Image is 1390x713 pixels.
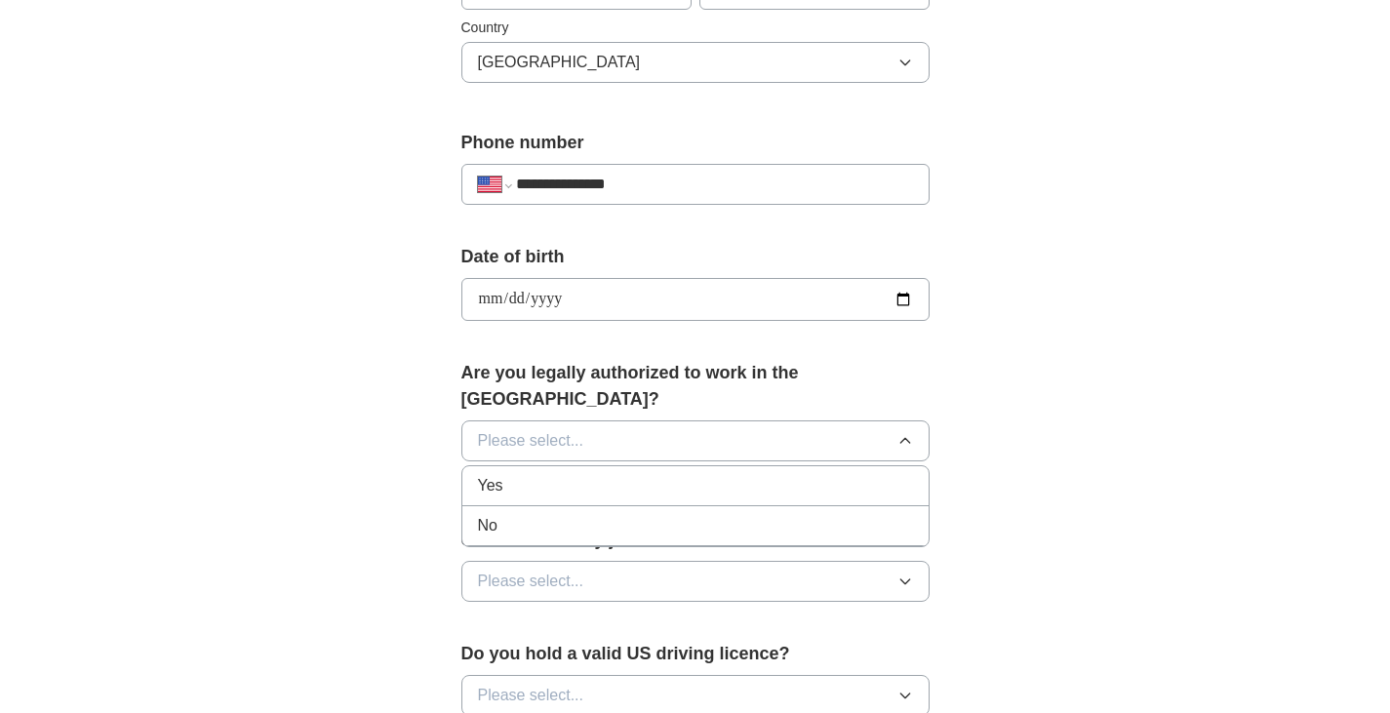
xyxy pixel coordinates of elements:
button: [GEOGRAPHIC_DATA] [461,42,930,83]
span: [GEOGRAPHIC_DATA] [478,51,641,74]
label: Phone number [461,130,930,156]
span: Yes [478,474,503,497]
span: No [478,514,497,537]
span: Please select... [478,684,584,707]
button: Please select... [461,420,930,461]
label: Country [461,18,930,38]
span: Please select... [478,429,584,453]
label: Date of birth [461,244,930,270]
label: Do you hold a valid US driving licence? [461,641,930,667]
button: Please select... [461,561,930,602]
label: Are you legally authorized to work in the [GEOGRAPHIC_DATA]? [461,360,930,413]
span: Please select... [478,570,584,593]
